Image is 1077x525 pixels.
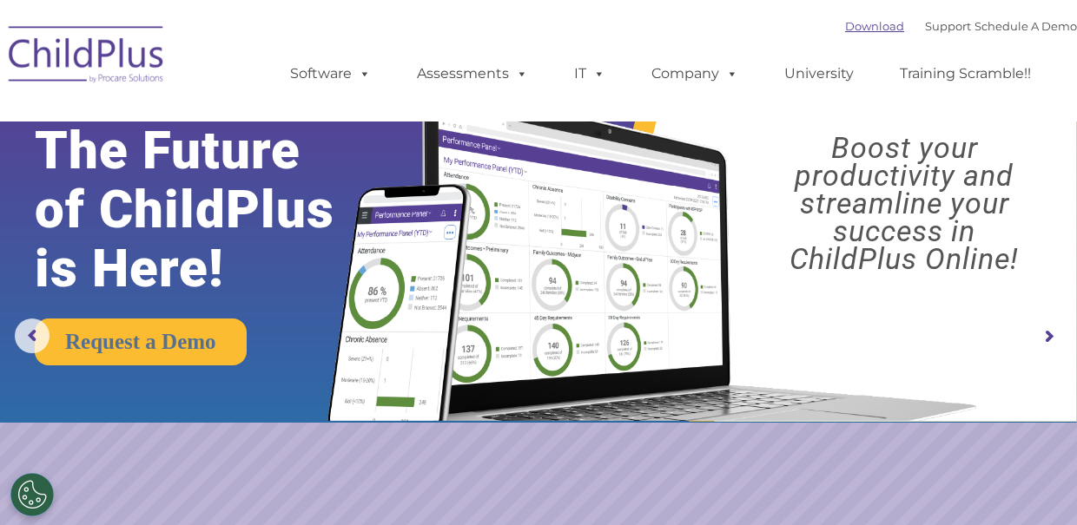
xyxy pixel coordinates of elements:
span: Last name [241,115,294,128]
a: Support [925,19,971,33]
iframe: Chat Widget [793,338,1077,525]
span: Phone number [241,186,315,199]
a: Request a Demo [35,318,247,365]
a: University [767,56,871,91]
a: Company [634,56,756,91]
a: Schedule A Demo [975,19,1077,33]
rs-layer: The Future of ChildPlus is Here! [35,121,379,299]
a: IT [557,56,623,91]
a: Software [273,56,388,91]
rs-layer: Boost your productivity and streamline your success in ChildPlus Online! [744,134,1064,272]
a: Download [845,19,904,33]
a: Training Scramble!! [882,56,1048,91]
a: Assessments [400,56,545,91]
button: Cookies Settings [10,473,54,516]
font: | [845,19,1077,33]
